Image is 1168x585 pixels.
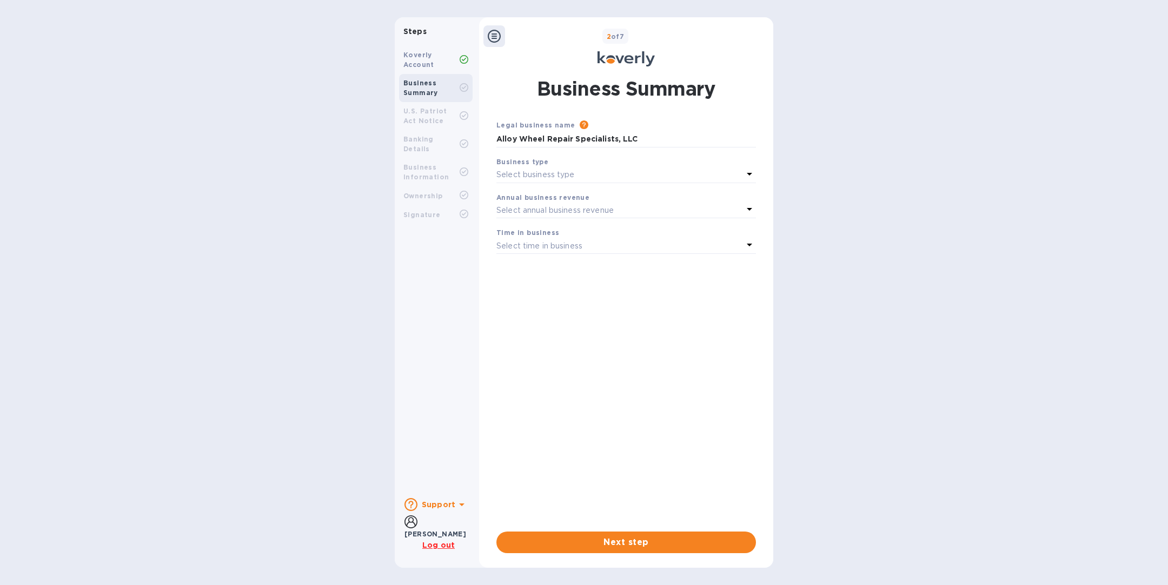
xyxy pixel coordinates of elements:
[537,75,715,102] h1: Business Summary
[403,107,447,125] b: U.S. Patriot Act Notice
[496,240,582,252] p: Select time in business
[422,500,455,509] b: Support
[403,135,434,153] b: Banking Details
[496,169,575,180] p: Select business type
[403,79,438,97] b: Business Summary
[403,192,443,200] b: Ownership
[403,27,427,36] b: Steps
[496,205,614,216] p: Select annual business revenue
[607,32,625,41] b: of 7
[505,536,747,549] span: Next step
[496,532,756,553] button: Next step
[496,121,575,129] b: Legal business name
[496,193,589,201] b: Annual business revenue
[422,541,455,549] u: Log out
[404,530,466,538] b: [PERSON_NAME]
[607,32,611,41] span: 2
[496,228,559,237] b: Time in business
[496,131,756,147] input: Enter legal business name
[403,163,449,181] b: Business Information
[403,51,434,69] b: Koverly Account
[496,158,548,166] b: Business type
[403,211,441,219] b: Signature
